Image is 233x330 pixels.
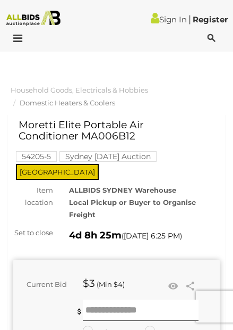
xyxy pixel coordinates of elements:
a: 54205-5 [16,152,57,161]
span: [GEOGRAPHIC_DATA] [16,164,99,180]
strong: $3 [83,277,95,290]
a: Domestic Heaters & Coolers [20,98,115,107]
strong: 4d 8h 25m [69,229,122,241]
h1: Moretti Elite Portable Air Conditioner MA006B12 [19,120,168,142]
a: Register [193,14,228,24]
div: Item location [5,184,61,209]
a: Sydney [DATE] Auction [59,152,157,161]
a: Household Goods, Electricals & Hobbies [11,86,148,94]
div: Current Bid [13,278,75,291]
span: | [188,13,191,25]
mark: 54205-5 [16,151,57,162]
mark: Sydney [DATE] Auction [59,151,157,162]
a: Sign In [151,14,187,24]
span: ( ) [122,232,182,240]
strong: Local Pickup or Buyer to Organise Freight [69,198,196,219]
li: Watch this item [165,278,181,294]
span: (Min $4) [97,280,125,288]
span: [DATE] 6:25 PM [124,231,180,241]
strong: ALLBIDS SYDNEY Warehouse [69,186,176,194]
div: Set to close [5,227,61,239]
img: Allbids.com.au [3,11,64,26]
